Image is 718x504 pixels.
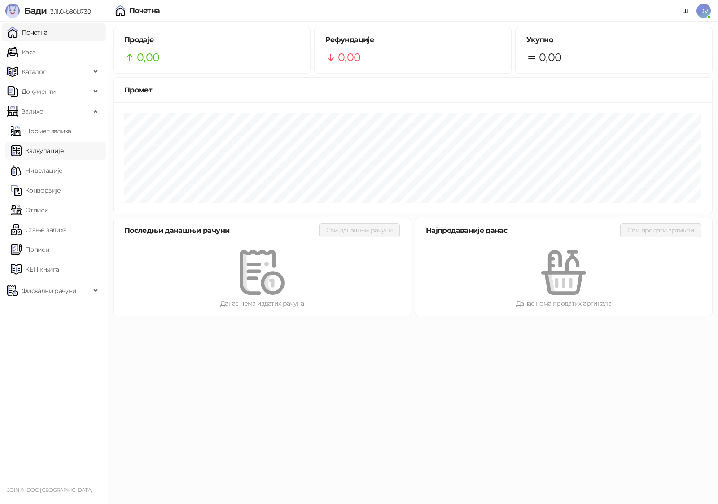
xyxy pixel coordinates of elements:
[679,4,693,18] a: Документација
[22,102,43,120] span: Залихе
[137,49,159,66] span: 0,00
[7,23,48,41] a: Почетна
[620,223,701,237] button: Сви продати артикли
[539,49,561,66] span: 0,00
[338,49,360,66] span: 0,00
[128,298,396,308] div: Данас нема издатих рачуна
[526,35,701,45] h5: Укупно
[47,8,91,16] span: 3.11.0-b80b730
[11,122,71,140] a: Промет залиха
[124,84,701,96] div: Промет
[11,181,61,199] a: Конверзије
[11,162,63,180] a: Нивелације
[24,5,47,16] span: Бади
[7,487,92,493] small: JOIN IN DOO [GEOGRAPHIC_DATA]
[11,241,49,259] a: Пописи
[11,221,66,239] a: Стање залиха
[11,201,48,219] a: Отписи
[129,7,160,14] div: Почетна
[5,4,20,18] img: Logo
[426,225,620,236] div: Најпродаваније данас
[319,223,400,237] button: Сви данашњи рачуни
[124,35,299,45] h5: Продаје
[22,282,76,300] span: Фискални рачуни
[696,4,711,18] span: DV
[7,43,35,61] a: Каса
[11,260,59,278] a: КЕП књига
[429,298,698,308] div: Данас нема продатих артикала
[11,142,64,160] a: Калкулације
[22,63,46,81] span: Каталог
[325,35,500,45] h5: Рефундације
[22,83,56,101] span: Документи
[124,225,319,236] div: Последњи данашњи рачуни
